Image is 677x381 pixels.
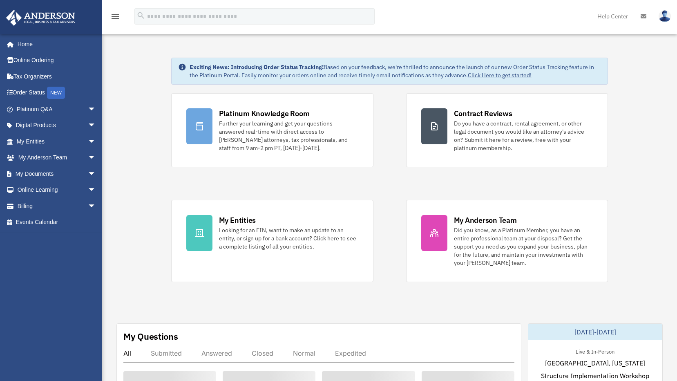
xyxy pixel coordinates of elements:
div: My Questions [123,330,178,343]
a: Online Ordering [6,52,108,69]
span: Structure Implementation Workshop [541,371,649,381]
div: [DATE]-[DATE] [528,324,662,340]
span: arrow_drop_down [88,133,104,150]
a: Click Here to get started! [468,72,532,79]
span: arrow_drop_down [88,150,104,166]
div: Normal [293,349,315,357]
a: menu [110,14,120,21]
span: arrow_drop_down [88,198,104,215]
div: Closed [252,349,273,357]
div: Answered [201,349,232,357]
a: Digital Productsarrow_drop_down [6,117,108,134]
div: Contract Reviews [454,108,512,119]
a: My Anderson Team Did you know, as a Platinum Member, you have an entire professional team at your... [406,200,608,282]
a: Tax Organizers [6,68,108,85]
div: All [123,349,131,357]
img: Anderson Advisors Platinum Portal [4,10,78,26]
span: arrow_drop_down [88,182,104,199]
a: My Anderson Teamarrow_drop_down [6,150,108,166]
a: Platinum Q&Aarrow_drop_down [6,101,108,117]
a: Billingarrow_drop_down [6,198,108,214]
a: My Documentsarrow_drop_down [6,166,108,182]
a: Platinum Knowledge Room Further your learning and get your questions answered real-time with dire... [171,93,373,167]
span: arrow_drop_down [88,117,104,134]
a: My Entities Looking for an EIN, want to make an update to an entity, or sign up for a bank accoun... [171,200,373,282]
span: arrow_drop_down [88,166,104,182]
a: Home [6,36,104,52]
i: search [136,11,145,20]
div: Looking for an EIN, want to make an update to an entity, or sign up for a bank account? Click her... [219,226,358,251]
a: Events Calendar [6,214,108,231]
strong: Exciting News: Introducing Order Status Tracking! [190,63,324,71]
div: Submitted [151,349,182,357]
div: NEW [47,87,65,99]
div: Platinum Knowledge Room [219,108,310,119]
span: arrow_drop_down [88,101,104,118]
div: Live & In-Person [569,347,621,355]
div: My Anderson Team [454,215,517,225]
a: My Entitiesarrow_drop_down [6,133,108,150]
div: Further your learning and get your questions answered real-time with direct access to [PERSON_NAM... [219,119,358,152]
span: [GEOGRAPHIC_DATA], [US_STATE] [545,358,645,368]
img: User Pic [659,10,671,22]
div: Based on your feedback, we're thrilled to announce the launch of our new Order Status Tracking fe... [190,63,601,79]
a: Order StatusNEW [6,85,108,101]
a: Online Learningarrow_drop_down [6,182,108,198]
i: menu [110,11,120,21]
a: Contract Reviews Do you have a contract, rental agreement, or other legal document you would like... [406,93,608,167]
div: My Entities [219,215,256,225]
div: Expedited [335,349,366,357]
div: Did you know, as a Platinum Member, you have an entire professional team at your disposal? Get th... [454,226,593,267]
div: Do you have a contract, rental agreement, or other legal document you would like an attorney's ad... [454,119,593,152]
